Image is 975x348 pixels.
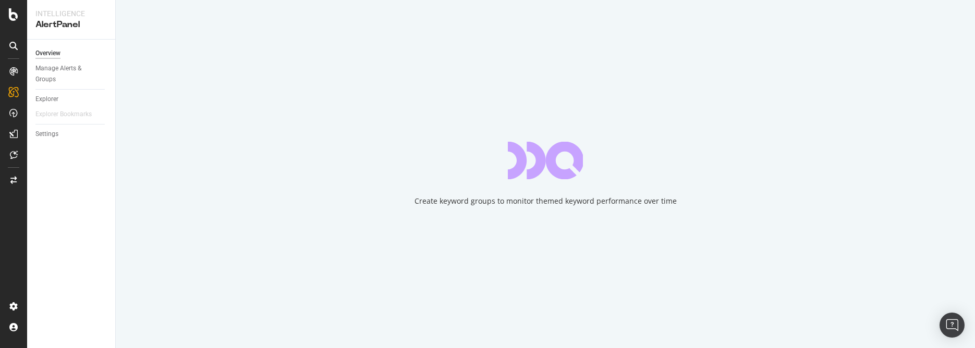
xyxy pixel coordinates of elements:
[35,94,58,105] div: Explorer
[35,109,102,120] a: Explorer Bookmarks
[35,48,60,59] div: Overview
[35,63,108,85] a: Manage Alerts & Groups
[35,48,108,59] a: Overview
[35,129,108,140] a: Settings
[35,94,108,105] a: Explorer
[415,196,677,206] div: Create keyword groups to monitor themed keyword performance over time
[508,142,583,179] div: animation
[35,129,58,140] div: Settings
[35,8,107,19] div: Intelligence
[35,19,107,31] div: AlertPanel
[35,63,98,85] div: Manage Alerts & Groups
[35,109,92,120] div: Explorer Bookmarks
[940,313,965,338] div: Open Intercom Messenger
